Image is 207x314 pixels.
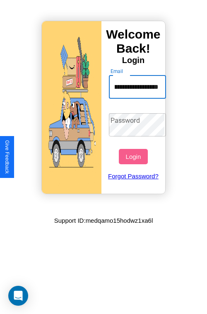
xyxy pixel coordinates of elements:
h3: Welcome Back! [101,27,165,56]
p: Support ID: medqamo15hodwz1xa6l [54,215,153,226]
div: Open Intercom Messenger [8,286,28,306]
img: gif [42,21,101,194]
button: Login [119,149,147,164]
label: Email [111,68,123,75]
div: Give Feedback [4,140,10,174]
a: Forgot Password? [105,164,162,188]
h4: Login [101,56,165,65]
